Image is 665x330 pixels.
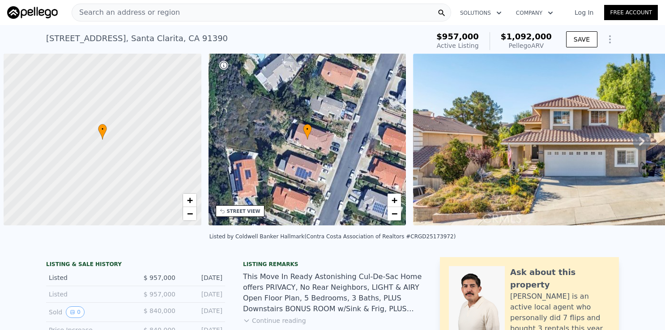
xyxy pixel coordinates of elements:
[392,208,397,219] span: −
[46,32,228,45] div: [STREET_ADDRESS] , Santa Clarita , CA 91390
[501,41,552,50] div: Pellego ARV
[144,307,175,314] span: $ 840,000
[227,208,260,215] div: STREET VIEW
[437,42,479,49] span: Active Listing
[604,5,658,20] a: Free Account
[566,31,597,47] button: SAVE
[209,233,456,240] div: Listed by Coldwell Banker Hallmark (Contra Costa Association of Realtors #CRGD25173972)
[7,6,58,19] img: Pellego
[453,5,509,21] button: Solutions
[144,274,175,281] span: $ 957,000
[509,5,560,21] button: Company
[183,194,196,207] a: Zoom in
[601,30,619,48] button: Show Options
[183,273,222,282] div: [DATE]
[46,261,225,270] div: LISTING & SALE HISTORY
[72,7,180,18] span: Search an address or region
[243,316,306,325] button: Continue reading
[144,291,175,298] span: $ 957,000
[49,273,128,282] div: Listed
[98,125,107,133] span: •
[501,32,552,41] span: $1,092,000
[49,290,128,299] div: Listed
[49,306,128,318] div: Sold
[243,271,422,314] div: This Move In Ready Astonishing Cul-De-Sac Home offers PRIVACY, No Rear Neighbors, LIGHT & AIRY Op...
[564,8,604,17] a: Log In
[187,195,192,206] span: +
[183,207,196,220] a: Zoom out
[187,208,192,219] span: −
[98,124,107,140] div: •
[392,195,397,206] span: +
[243,261,422,268] div: Listing remarks
[436,32,479,41] span: $957,000
[183,290,222,299] div: [DATE]
[388,207,401,220] a: Zoom out
[303,124,312,140] div: •
[388,194,401,207] a: Zoom in
[183,306,222,318] div: [DATE]
[510,266,610,291] div: Ask about this property
[66,306,85,318] button: View historical data
[303,125,312,133] span: •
